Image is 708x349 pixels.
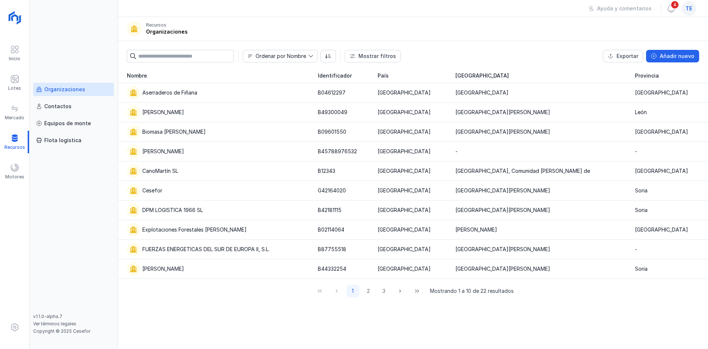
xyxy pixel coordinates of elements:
div: B04612297 [318,89,346,96]
div: Añadir nuevo [660,52,694,60]
div: Contactos [44,103,72,110]
div: [GEOGRAPHIC_DATA][PERSON_NAME] [455,128,550,136]
div: Ayuda y comentarios [597,5,652,12]
a: Organizaciones [33,83,114,96]
span: te [686,5,692,12]
div: [GEOGRAPHIC_DATA] [635,226,688,233]
div: [GEOGRAPHIC_DATA][PERSON_NAME] [455,109,550,116]
div: [GEOGRAPHIC_DATA] [378,187,431,194]
span: Nombre [243,50,308,62]
button: Page 2 [362,285,375,297]
a: Ver términos legales [33,321,76,326]
div: [GEOGRAPHIC_DATA][PERSON_NAME] [455,206,550,214]
div: - [635,148,637,155]
div: - [635,246,637,253]
div: [GEOGRAPHIC_DATA][PERSON_NAME] [455,265,550,273]
div: B02114064 [318,226,344,233]
span: [GEOGRAPHIC_DATA] [455,72,509,79]
div: Explotaciones Forestales [PERSON_NAME] [142,226,247,233]
div: Exportar [617,52,638,60]
div: [GEOGRAPHIC_DATA] [378,148,431,155]
div: Mercado [5,115,24,121]
div: León [635,109,647,116]
div: Flota logística [44,137,81,144]
button: Ayuda y comentarios [583,2,656,15]
div: Organizaciones [44,86,85,93]
div: Lotes [8,85,21,91]
div: [GEOGRAPHIC_DATA] [635,89,688,96]
div: [PERSON_NAME] [142,148,184,155]
span: País [378,72,389,79]
a: Equipos de monte [33,117,114,130]
div: [GEOGRAPHIC_DATA], Comunidad [PERSON_NAME] de [455,167,590,175]
span: Identificador [318,72,352,79]
div: v1.1.0-alpha.7 [33,314,114,319]
div: B44332254 [318,265,346,273]
div: Copyright © 2025 Cesefor [33,328,114,334]
div: B87755518 [318,246,346,253]
div: [GEOGRAPHIC_DATA] [635,167,688,175]
div: G42164020 [318,187,346,194]
div: Aserraderos de Fiñana [142,89,197,96]
div: Equipos de monte [44,120,91,127]
span: Provincia [635,72,659,79]
div: Organizaciones [146,28,188,35]
div: [GEOGRAPHIC_DATA] [378,226,431,233]
div: B42181115 [318,206,341,214]
span: Mostrando 1 a 10 de 22 resultados [430,287,514,295]
div: Recursos [146,22,166,28]
div: [GEOGRAPHIC_DATA] [378,167,431,175]
a: Contactos [33,100,114,113]
div: [GEOGRAPHIC_DATA] [378,89,431,96]
div: B45788976532 [318,148,357,155]
button: Last Page [410,285,424,297]
div: - [455,148,458,155]
div: [GEOGRAPHIC_DATA] [378,246,431,253]
button: Next Page [393,285,407,297]
div: [PERSON_NAME] [455,226,497,233]
div: Motores [5,174,24,180]
img: logoRight.svg [6,8,24,27]
div: [GEOGRAPHIC_DATA] [378,206,431,214]
div: Cesefor [142,187,162,194]
div: [GEOGRAPHIC_DATA] [455,89,509,96]
div: FUERZAS ENERGETICAS DEL SUR DE EUROPA II, S.L. [142,246,270,253]
button: Page 3 [378,285,390,297]
div: CanoMartín SL [142,167,178,175]
div: B12343 [318,167,335,175]
div: [GEOGRAPHIC_DATA] [378,265,431,273]
button: Añadir nuevo [646,50,699,62]
div: Inicio [9,56,20,62]
span: Nombre [127,72,147,79]
div: Soria [635,265,648,273]
div: [GEOGRAPHIC_DATA] [635,128,688,136]
div: Soria [635,187,648,194]
div: Ordenar por Nombre [256,54,306,59]
div: [GEOGRAPHIC_DATA] [378,109,431,116]
div: B49300049 [318,109,347,116]
button: Page 1 [347,285,359,297]
div: [PERSON_NAME] [142,109,184,116]
button: Exportar [603,50,643,62]
div: [GEOGRAPHIC_DATA] [378,128,431,136]
button: Mostrar filtros [345,50,401,62]
a: Flota logística [33,134,114,147]
div: Biomasa [PERSON_NAME] [142,128,206,136]
div: Mostrar filtros [358,52,396,60]
span: 4 [670,0,679,9]
div: [GEOGRAPHIC_DATA][PERSON_NAME] [455,187,550,194]
div: Soria [635,206,648,214]
div: DPM LOGISTICA 1966 SL [142,206,203,214]
div: [GEOGRAPHIC_DATA][PERSON_NAME] [455,246,550,253]
div: [PERSON_NAME] [142,265,184,273]
div: B09601550 [318,128,346,136]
